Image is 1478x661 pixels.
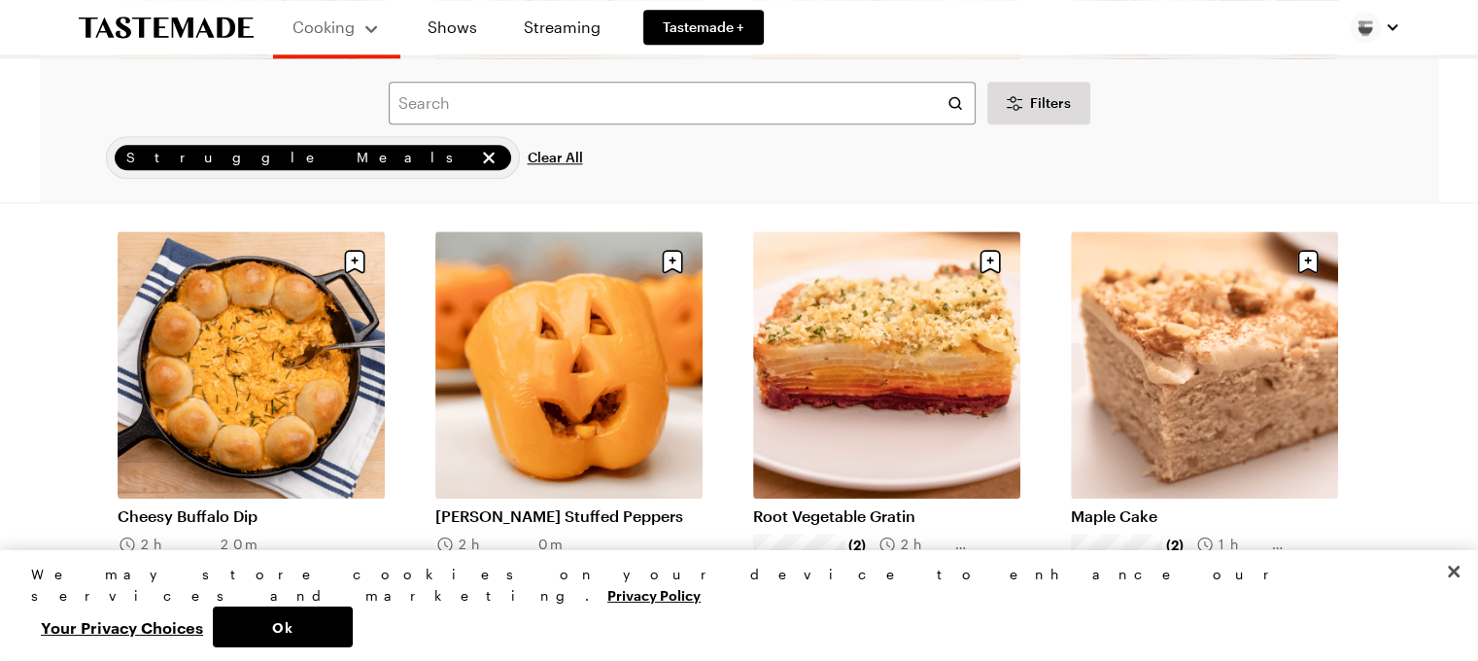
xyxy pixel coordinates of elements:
[654,243,691,280] button: Save recipe
[528,136,583,179] button: Clear All
[972,243,1009,280] button: Save recipe
[31,564,1430,647] div: Privacy
[1350,12,1400,43] button: Profile picture
[336,243,373,280] button: Save recipe
[663,17,744,37] span: Tastemade +
[528,148,583,167] span: Clear All
[292,17,355,36] span: Cooking
[1432,550,1475,593] button: Close
[1030,93,1071,113] span: Filters
[79,17,254,39] a: To Tastemade Home Page
[643,10,764,45] a: Tastemade +
[478,147,499,168] button: remove Struggle Meals
[435,506,703,526] a: [PERSON_NAME] Stuffed Peppers
[987,82,1090,124] button: Desktop filters
[126,147,474,168] span: Struggle Meals
[1071,506,1338,526] a: Maple Cake
[292,8,381,47] button: Cooking
[753,506,1020,526] a: Root Vegetable Gratin
[1350,12,1381,43] img: Profile picture
[31,564,1430,607] div: We may store cookies on your device to enhance our services and marketing.
[607,585,701,604] a: More information about your privacy, opens in a new tab
[31,607,213,647] button: Your Privacy Choices
[118,506,385,526] a: Cheesy Buffalo Dip
[1289,243,1326,280] button: Save recipe
[213,607,353,647] button: Ok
